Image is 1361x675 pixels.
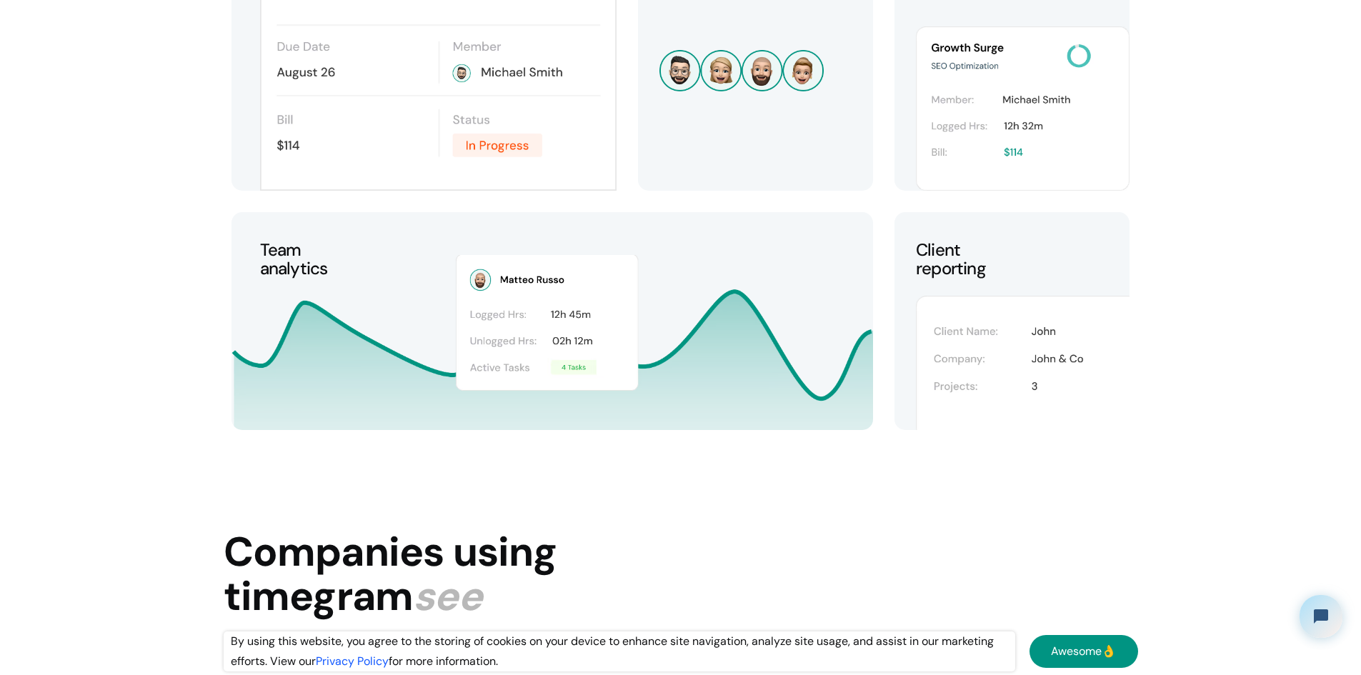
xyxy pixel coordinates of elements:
iframe: Tidio Chat [1287,583,1355,650]
span: see [413,569,482,623]
h2: Team analytics [260,241,328,430]
div: By using this website, you agree to the storing of cookies on your device to enhance site navigat... [224,631,1015,671]
h2: Companies using timegram [224,530,557,618]
a: Privacy Policy [316,654,389,669]
h2: Client reporting [916,241,986,278]
a: Awesome👌 [1030,635,1138,668]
